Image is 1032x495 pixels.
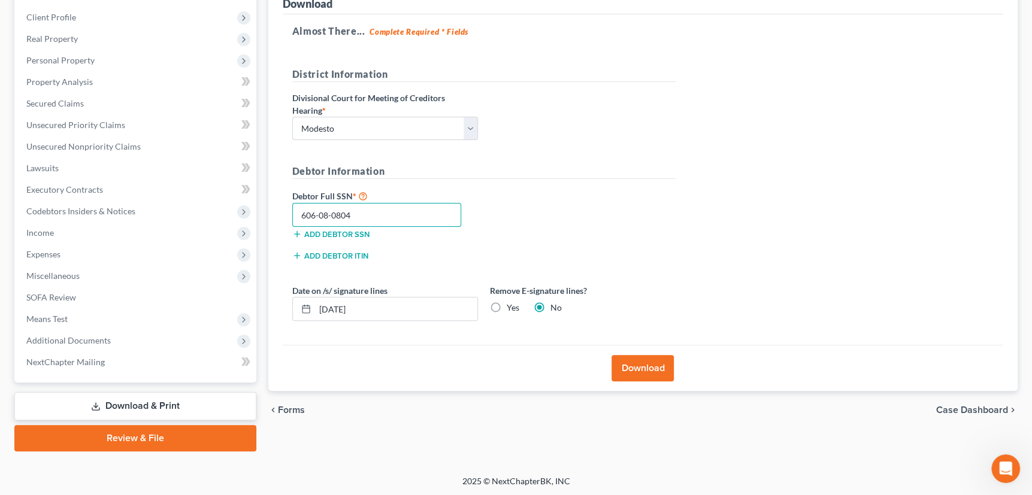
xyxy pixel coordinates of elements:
div: Hi [PERSON_NAME]! Our team just deployed a fix for that refresh error issue. Please let me know i... [19,204,187,250]
span: Means Test [26,314,68,324]
div: Lindsey says… [10,113,230,160]
div: user says… [10,54,230,113]
div: Lindsey says… [10,342,230,401]
h5: District Information [292,67,676,82]
span: Case Dashboard [936,405,1008,415]
strong: Complete Required * Fields [370,27,468,37]
span: Expenses [26,249,60,259]
input: MM/DD/YYYY [315,297,477,320]
span: Secured Claims [26,98,84,108]
a: Unsecured Priority Claims [17,114,256,136]
a: Case Dashboard chevron_right [936,405,1018,415]
div: user says… [10,294,230,342]
button: Add debtor SSN [292,229,370,239]
a: Executory Contracts [17,179,256,201]
button: chevron_left Forms [268,405,321,415]
div: I am going to check right now. [93,274,220,286]
h1: Operator [58,11,101,20]
label: Divisional Court for Meeting of Creditors Hearing [292,92,478,117]
a: Unsecured Nonpriority Claims [17,136,256,157]
span: Real Property [26,34,78,44]
span: Executory Contracts [26,184,103,195]
div: woohoo! I can see the case!!! Any idea what the issue was? I'm curious. [43,294,230,332]
iframe: Intercom live chat [991,454,1020,483]
div: I am going to check right now. [84,267,230,293]
div: Lindsey says… [10,196,230,267]
span: Property Analysis [26,77,93,87]
img: Profile image for Operator [34,7,53,26]
span: Additional Documents [26,335,111,345]
span: Personal Property [26,55,95,65]
input: XXX-XX-XXXX [292,203,462,227]
label: No [550,302,562,314]
button: go back [8,5,31,28]
div: Glad to hear it! We are't exactly sure what caused the error, but we will let you know after some... [10,342,196,391]
button: Gif picker [38,392,47,402]
textarea: Message… [10,367,229,387]
h5: Almost There... [292,24,994,38]
button: Add debtor ITIN [292,251,368,260]
a: Lawsuits [17,157,256,179]
div: user says… [10,267,230,294]
div: woohoo! I can see the case!!! Any idea what the issue was? I'm curious. [53,302,220,325]
div: Giving me a chance to open 300 emails and upload documents lol, so I am keeping busy. [43,54,230,104]
div: Sounds good. [154,160,230,187]
span: Miscellaneous [26,271,80,281]
span: Lawsuits [26,163,59,173]
div: user says… [10,160,230,196]
a: Review & File [14,425,256,451]
span: Codebtors Insiders & Notices [26,206,135,216]
label: Remove E-signature lines? [490,284,676,297]
button: Send a message… [205,387,225,406]
div: Hi [PERSON_NAME]! Our team just deployed a fix for that refresh error issue. Please let me know i... [10,196,196,257]
div: Giving me a chance to open 300 emails and upload documents lol, so I am keeping busy. [53,61,220,96]
div: Close [210,5,232,26]
label: Date on /s/ signature lines [292,284,388,297]
button: Upload attachment [57,392,66,402]
a: NextChapter Mailing [17,351,256,373]
div: Sounds good. [164,168,220,180]
span: Forms [278,405,305,415]
span: Income [26,227,54,238]
span: NextChapter Mailing [26,357,105,367]
button: Emoji picker [19,392,28,402]
button: Home [187,5,210,28]
span: Client Profile [26,12,76,22]
h5: Debtor Information [292,164,676,179]
span: SOFA Review [26,292,76,302]
span: Unsecured Priority Claims [26,120,125,130]
div: Glad to hear it! We are't exactly sure what caused the error, but we will let you know after some... [19,349,187,384]
i: chevron_right [1008,405,1018,415]
i: chevron_left [268,405,278,415]
label: Debtor Full SSN [286,189,484,203]
a: Property Analysis [17,71,256,93]
a: Download & Print [14,392,256,420]
a: Secured Claims [17,93,256,114]
a: SOFA Review [17,287,256,308]
div: I'll let you know as soon as we have that fixed. [19,120,187,144]
label: Yes [507,302,519,314]
button: Download [612,355,674,381]
span: Unsecured Nonpriority Claims [26,141,141,151]
div: I'll let you know as soon as we have that fixed. [10,113,196,151]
